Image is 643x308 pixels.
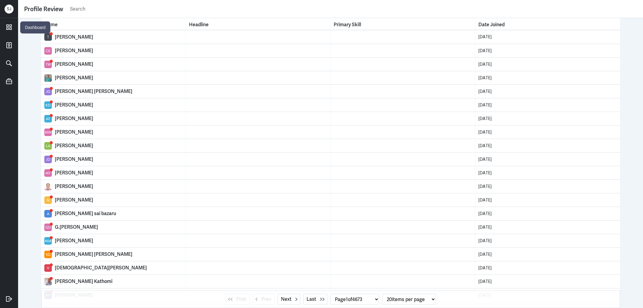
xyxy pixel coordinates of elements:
span: Last [307,296,316,303]
td: Name [41,85,186,98]
a: [PERSON_NAME] [PERSON_NAME] [44,251,183,258]
th: Toggle SortBy [41,18,186,30]
th: Toggle SortBy [331,18,475,30]
td: Name [41,30,186,44]
td: Name [41,166,186,179]
td: Primary Skill [331,180,475,193]
td: Name [41,248,186,261]
div: [DATE] [478,251,617,258]
td: Date Joined [475,71,620,84]
div: [DATE] [478,61,617,68]
td: Name [41,71,186,84]
div: [PERSON_NAME] Kathomi [55,278,183,284]
td: Primary Skill [331,112,475,125]
td: Primary Skill [331,98,475,112]
a: [PERSON_NAME] [44,101,183,109]
td: Name [41,221,186,234]
td: Name [41,261,186,275]
th: Toggle SortBy [186,18,331,30]
td: Date Joined [475,30,620,44]
div: [PERSON_NAME] [55,75,183,81]
span: Prev [261,296,271,303]
td: Name [41,288,186,302]
td: Date Joined [475,153,620,166]
td: Date Joined [475,112,620,125]
td: Date Joined [475,193,620,207]
div: [PERSON_NAME] [55,48,183,54]
td: Name [41,180,186,193]
button: First [225,294,250,305]
div: [PERSON_NAME] sai bazaru [55,211,183,217]
p: Dashboard [25,24,46,31]
td: Primary Skill [331,44,475,57]
td: Headline [186,44,331,57]
td: Headline [186,71,331,84]
div: [DATE] [478,48,617,54]
td: Date Joined [475,44,620,57]
a: [PERSON_NAME] [44,237,183,245]
th: Toggle SortBy [475,18,620,30]
td: Primary Skill [331,193,475,207]
td: Date Joined [475,261,620,275]
a: [PERSON_NAME] [44,47,183,55]
td: Primary Skill [331,261,475,275]
td: Primary Skill [331,248,475,261]
td: Primary Skill [331,85,475,98]
a: [PERSON_NAME] [44,196,183,204]
div: G.[PERSON_NAME] [55,224,183,230]
td: Primary Skill [331,166,475,179]
td: Headline [186,58,331,71]
div: [DATE] [478,88,617,95]
td: Headline [186,207,331,220]
td: Primary Skill [331,30,475,44]
a: [PERSON_NAME] [44,115,183,122]
td: Primary Skill [331,139,475,152]
td: Headline [186,234,331,247]
td: Name [41,275,186,288]
td: Headline [186,98,331,112]
span: First [236,296,246,303]
td: Name [41,193,186,207]
div: [DATE] [478,183,617,190]
span: Next [281,296,292,303]
td: Date Joined [475,207,620,220]
td: Date Joined [475,98,620,112]
div: [PERSON_NAME] [55,61,183,67]
div: [PERSON_NAME] [55,170,183,176]
a: [PERSON_NAME] [44,156,183,163]
a: [PERSON_NAME] [44,169,183,177]
a: [PERSON_NAME] [PERSON_NAME] [44,88,183,95]
div: [DATE] [478,116,617,122]
div: [PERSON_NAME] [55,129,183,135]
td: Date Joined [475,288,620,302]
td: Primary Skill [331,58,475,71]
a: [PERSON_NAME] [44,183,183,190]
a: [PERSON_NAME] [44,142,183,150]
a: [PERSON_NAME] [44,129,183,136]
td: Primary Skill [331,275,475,288]
td: Name [41,125,186,139]
div: [DATE] [478,211,617,217]
td: Date Joined [475,234,620,247]
a: [PERSON_NAME] [44,33,183,41]
td: Name [41,139,186,152]
div: [DATE] [478,278,617,285]
a: [PERSON_NAME] Kathomi [44,278,183,285]
td: Primary Skill [331,153,475,166]
div: [PERSON_NAME] [PERSON_NAME] [55,88,183,94]
div: [PERSON_NAME] [55,34,183,40]
div: [DATE] [478,143,617,149]
div: [DATE] [478,224,617,230]
td: Primary Skill [331,288,475,302]
td: Date Joined [475,125,620,139]
div: [DATE] [478,238,617,244]
div: [DATE] [478,102,617,108]
div: [DEMOGRAPHIC_DATA][PERSON_NAME] [55,265,183,271]
div: S J [5,5,14,14]
div: Profile Review [24,5,63,14]
td: Date Joined [475,221,620,234]
td: Headline [186,180,331,193]
td: Headline [186,112,331,125]
td: Name [41,112,186,125]
td: Primary Skill [331,234,475,247]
